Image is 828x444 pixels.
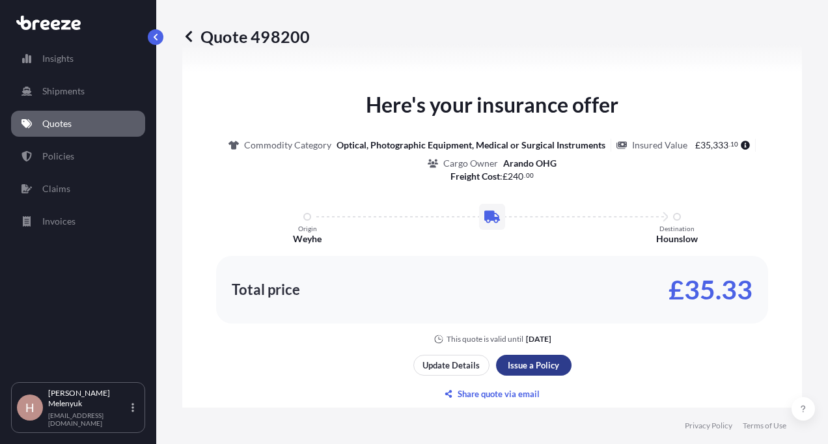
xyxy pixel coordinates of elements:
[743,421,786,431] a: Terms of Use
[11,176,145,202] a: Claims
[244,139,331,152] p: Commodity Category
[232,283,300,296] p: Total price
[11,111,145,137] a: Quotes
[503,172,508,181] span: £
[298,225,317,232] p: Origin
[413,355,490,376] button: Update Details
[685,421,732,431] a: Privacy Policy
[11,78,145,104] a: Shipments
[25,401,34,414] span: H
[496,355,572,376] button: Issue a Policy
[413,383,572,404] button: Share quote via email
[669,279,752,300] p: £35.33
[48,411,129,427] p: [EMAIL_ADDRESS][DOMAIN_NAME]
[526,173,534,178] span: 00
[366,89,618,120] p: Here's your insurance offer
[42,182,70,195] p: Claims
[48,388,129,409] p: [PERSON_NAME] Melenyuk
[11,46,145,72] a: Insights
[713,141,728,150] span: 333
[450,170,534,183] p: :
[182,26,310,47] p: Quote 498200
[508,172,523,181] span: 240
[508,359,559,372] p: Issue a Policy
[11,208,145,234] a: Invoices
[700,141,711,150] span: 35
[293,232,322,245] p: Weyhe
[659,225,695,232] p: Destination
[450,171,500,182] b: Freight Cost
[447,334,523,344] p: This quote is valid until
[503,157,557,170] p: Arando OHG
[526,334,551,344] p: [DATE]
[729,142,730,146] span: .
[711,141,713,150] span: ,
[42,215,76,228] p: Invoices
[42,117,72,130] p: Quotes
[42,52,74,65] p: Insights
[42,85,85,98] p: Shipments
[458,387,540,400] p: Share quote via email
[11,143,145,169] a: Policies
[337,139,605,152] p: Optical, Photographic Equipment, Medical or Surgical Instruments
[42,150,74,163] p: Policies
[656,232,698,245] p: Hounslow
[730,142,738,146] span: 10
[443,157,498,170] p: Cargo Owner
[422,359,480,372] p: Update Details
[632,139,687,152] p: Insured Value
[524,173,525,178] span: .
[695,141,700,150] span: £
